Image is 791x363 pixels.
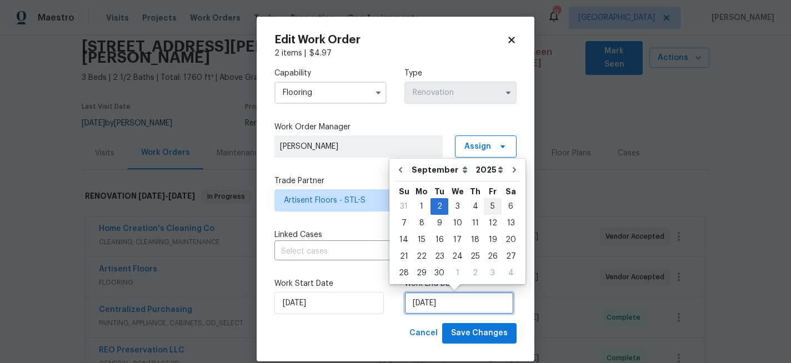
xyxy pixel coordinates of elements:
[274,82,387,104] input: Select...
[395,199,413,214] div: 31
[430,199,448,214] div: 2
[467,198,484,215] div: Thu Sep 04 2025
[274,229,322,240] span: Linked Cases
[505,188,516,195] abbr: Saturday
[413,215,430,231] div: 8
[413,248,430,265] div: Mon Sep 22 2025
[405,323,442,344] button: Cancel
[415,188,428,195] abbr: Monday
[395,215,413,231] div: Sun Sep 07 2025
[451,326,508,340] span: Save Changes
[448,265,467,281] div: Wed Oct 01 2025
[274,34,507,46] h2: Edit Work Order
[274,292,384,314] input: M/D/YYYY
[470,188,480,195] abbr: Thursday
[274,68,387,79] label: Capability
[467,248,484,265] div: Thu Sep 25 2025
[413,198,430,215] div: Mon Sep 01 2025
[404,82,517,104] input: Select...
[502,198,520,215] div: Sat Sep 06 2025
[448,249,467,264] div: 24
[467,215,484,231] div: Thu Sep 11 2025
[430,248,448,265] div: Tue Sep 23 2025
[274,48,517,59] div: 2 items |
[395,198,413,215] div: Sun Aug 31 2025
[467,265,484,281] div: Thu Oct 02 2025
[430,215,448,231] div: Tue Sep 09 2025
[274,243,485,260] input: Select cases
[484,232,502,248] div: 19
[395,265,413,281] div: 28
[452,188,464,195] abbr: Wednesday
[448,232,467,248] div: 17
[274,175,517,186] label: Trade Partner
[502,249,520,264] div: 27
[506,159,523,181] button: Go to next month
[309,49,332,57] span: $ 4.97
[448,198,467,215] div: Wed Sep 03 2025
[395,249,413,264] div: 21
[430,198,448,215] div: Tue Sep 02 2025
[395,232,413,248] div: 14
[484,215,502,231] div: Fri Sep 12 2025
[413,265,430,281] div: Mon Sep 29 2025
[442,323,517,344] button: Save Changes
[404,292,514,314] input: M/D/YYYY
[464,141,491,152] span: Assign
[502,265,520,281] div: Sat Oct 04 2025
[484,199,502,214] div: 5
[484,265,502,281] div: Fri Oct 03 2025
[395,215,413,231] div: 7
[467,265,484,281] div: 2
[430,249,448,264] div: 23
[484,215,502,231] div: 12
[448,248,467,265] div: Wed Sep 24 2025
[430,231,448,248] div: Tue Sep 16 2025
[413,249,430,264] div: 22
[467,249,484,264] div: 25
[280,141,437,152] span: [PERSON_NAME]
[502,232,520,248] div: 20
[502,231,520,248] div: Sat Sep 20 2025
[395,265,413,281] div: Sun Sep 28 2025
[430,265,448,281] div: Tue Sep 30 2025
[392,159,409,181] button: Go to previous month
[448,199,467,214] div: 3
[284,195,491,206] span: Artisent Floors - STL-S
[502,215,520,231] div: Sat Sep 13 2025
[467,231,484,248] div: Thu Sep 18 2025
[467,232,484,248] div: 18
[395,231,413,248] div: Sun Sep 14 2025
[502,86,515,99] button: Show options
[399,188,409,195] abbr: Sunday
[448,231,467,248] div: Wed Sep 17 2025
[484,249,502,264] div: 26
[430,232,448,248] div: 16
[448,215,467,231] div: Wed Sep 10 2025
[413,232,430,248] div: 15
[413,215,430,231] div: Mon Sep 08 2025
[434,188,444,195] abbr: Tuesday
[467,199,484,214] div: 4
[413,231,430,248] div: Mon Sep 15 2025
[395,248,413,265] div: Sun Sep 21 2025
[430,215,448,231] div: 9
[409,162,473,178] select: Month
[502,199,520,214] div: 6
[484,265,502,281] div: 3
[448,215,467,231] div: 10
[489,188,497,195] abbr: Friday
[413,265,430,281] div: 29
[473,162,506,178] select: Year
[274,278,387,289] label: Work Start Date
[484,231,502,248] div: Fri Sep 19 2025
[274,122,517,133] label: Work Order Manager
[502,248,520,265] div: Sat Sep 27 2025
[409,326,438,340] span: Cancel
[404,68,517,79] label: Type
[502,215,520,231] div: 13
[372,86,385,99] button: Show options
[448,265,467,281] div: 1
[484,198,502,215] div: Fri Sep 05 2025
[484,248,502,265] div: Fri Sep 26 2025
